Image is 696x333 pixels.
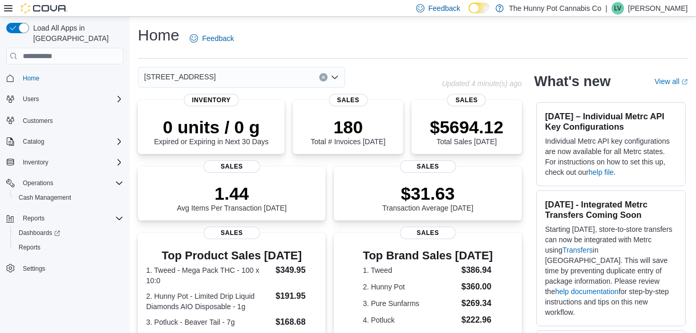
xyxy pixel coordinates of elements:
a: Feedback [186,28,238,49]
dt: 3. Potluck - Beaver Tail - 7g [146,317,272,327]
button: Users [2,92,127,106]
a: help documentation [555,287,618,296]
a: Settings [19,262,49,275]
span: Customers [19,114,123,127]
dd: $386.94 [461,264,493,276]
span: Home [19,72,123,85]
button: Reports [19,212,49,225]
a: Reports [15,241,45,254]
a: Customers [19,115,57,127]
span: Cash Management [19,193,71,202]
dt: 2. Hunny Pot - Limited Drip Liquid Diamonds AIO Disposable - 1g [146,291,272,312]
span: Inventory [23,158,48,166]
dt: 2. Hunny Pot [363,282,457,292]
nav: Complex example [6,66,123,303]
span: Reports [23,214,45,223]
p: | [605,2,607,15]
svg: External link [681,79,688,85]
span: Catalog [19,135,123,148]
a: Dashboards [15,227,64,239]
span: Settings [23,265,45,273]
dt: 1. Tweed [363,265,457,275]
span: Reports [15,241,123,254]
a: help file [589,168,614,176]
button: Customers [2,113,127,128]
button: Clear input [319,73,328,81]
button: Settings [2,261,127,276]
button: Reports [2,211,127,226]
dd: $269.34 [461,297,493,310]
dt: 4. Potluck [363,315,457,325]
dd: $168.68 [276,316,318,328]
button: Open list of options [331,73,339,81]
p: The Hunny Pot Cannabis Co [509,2,601,15]
span: Inventory [19,156,123,169]
span: Home [23,74,39,82]
p: $5694.12 [430,117,503,137]
span: Cash Management [15,191,123,204]
p: Starting [DATE], store-to-store transfers can now be integrated with Metrc using in [GEOGRAPHIC_D... [545,224,677,317]
div: Avg Items Per Transaction [DATE] [177,183,287,212]
h2: What's new [534,73,610,90]
button: Inventory [19,156,52,169]
a: Transfers [562,246,593,254]
h3: [DATE] - Integrated Metrc Transfers Coming Soon [545,199,677,220]
dt: 3. Pure Sunfarms [363,298,457,309]
span: Reports [19,212,123,225]
dd: $349.95 [276,264,318,276]
div: Transaction Average [DATE] [382,183,474,212]
span: Sales [400,227,456,239]
span: Operations [19,177,123,189]
img: Cova [21,3,67,13]
button: Users [19,93,43,105]
h3: Top Product Sales [DATE] [146,249,317,262]
a: Cash Management [15,191,75,204]
span: Reports [19,243,40,252]
span: Users [23,95,39,103]
span: Feedback [429,3,460,13]
a: Home [19,72,44,85]
span: Customers [23,117,53,125]
span: Users [19,93,123,105]
button: Inventory [2,155,127,170]
span: Sales [204,160,260,173]
span: LV [614,2,621,15]
span: Sales [400,160,456,173]
button: Cash Management [10,190,127,205]
a: View allExternal link [655,77,688,86]
button: Catalog [19,135,48,148]
p: 180 [311,117,386,137]
span: Sales [204,227,260,239]
span: Dashboards [19,229,60,237]
p: Updated 4 minute(s) ago [442,79,522,88]
span: Load All Apps in [GEOGRAPHIC_DATA] [29,23,123,44]
dt: 1. Tweed - Mega Pack THC - 100 x 10:0 [146,265,272,286]
dd: $191.95 [276,290,318,302]
span: Sales [447,94,486,106]
p: [PERSON_NAME] [628,2,688,15]
button: Operations [2,176,127,190]
span: Inventory [183,94,239,106]
span: Dashboards [15,227,123,239]
div: Total Sales [DATE] [430,117,503,146]
p: $31.63 [382,183,474,204]
button: Operations [19,177,58,189]
h3: Top Brand Sales [DATE] [363,249,493,262]
span: [STREET_ADDRESS] [144,71,216,83]
span: Catalog [23,137,44,146]
h1: Home [138,25,179,46]
div: Total # Invoices [DATE] [311,117,386,146]
p: 0 units / 0 g [154,117,268,137]
button: Home [2,71,127,86]
p: Individual Metrc API key configurations are now available for all Metrc states. For instructions ... [545,136,677,177]
span: Operations [23,179,53,187]
input: Dark Mode [468,3,490,13]
button: Catalog [2,134,127,149]
button: Reports [10,240,127,255]
span: Sales [329,94,367,106]
dd: $222.96 [461,314,493,326]
span: Settings [19,262,123,275]
div: Laura Vale [612,2,624,15]
div: Expired or Expiring in Next 30 Days [154,117,268,146]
